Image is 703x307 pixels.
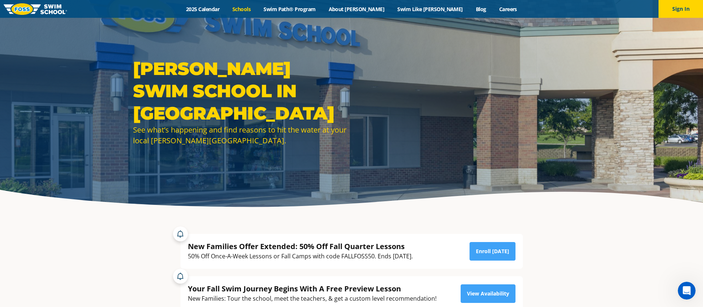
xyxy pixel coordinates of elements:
[226,6,257,13] a: Schools
[180,6,226,13] a: 2025 Calendar
[188,251,413,261] div: 50% Off Once-A-Week Lessons or Fall Camps with code FALLFOSS50. Ends [DATE].
[391,6,470,13] a: Swim Like [PERSON_NAME]
[188,241,413,251] div: New Families Offer Extended: 50% Off Fall Quarter Lessons
[257,6,322,13] a: Swim Path® Program
[493,6,523,13] a: Careers
[133,58,348,124] h1: [PERSON_NAME] Swim School in [GEOGRAPHIC_DATA]
[322,6,391,13] a: About [PERSON_NAME]
[188,294,437,304] div: New Families: Tour the school, meet the teachers, & get a custom level recommendation!
[469,6,493,13] a: Blog
[4,3,67,15] img: FOSS Swim School Logo
[188,284,437,294] div: Your Fall Swim Journey Begins With A Free Preview Lesson
[678,282,696,300] iframe: Intercom live chat
[470,242,515,261] a: Enroll [DATE]
[133,124,348,146] div: See what’s happening and find reasons to hit the water at your local [PERSON_NAME][GEOGRAPHIC_DATA].
[461,284,515,303] a: View Availability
